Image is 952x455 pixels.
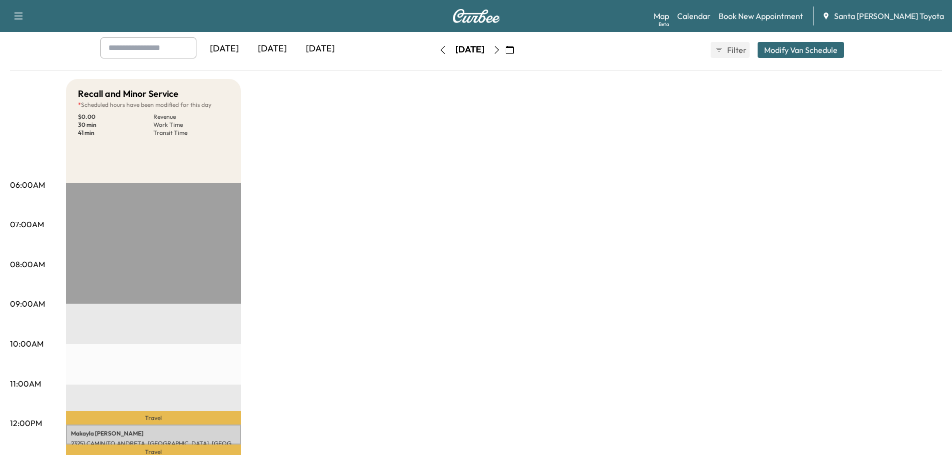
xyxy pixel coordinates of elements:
a: Calendar [677,10,711,22]
div: [DATE] [455,43,484,56]
p: 12:00PM [10,417,42,429]
p: 10:00AM [10,338,43,350]
p: 30 min [78,121,153,129]
div: Beta [659,20,669,28]
p: Transit Time [153,129,229,137]
a: MapBeta [654,10,669,22]
p: 41 min [78,129,153,137]
p: Travel [66,411,241,425]
span: Filter [727,44,745,56]
p: $ 0.00 [78,113,153,121]
button: Modify Van Schedule [758,42,844,58]
p: Revenue [153,113,229,121]
p: 08:00AM [10,258,45,270]
p: Work Time [153,121,229,129]
p: 06:00AM [10,179,45,191]
p: 07:00AM [10,218,44,230]
a: Book New Appointment [719,10,803,22]
p: Makayla [PERSON_NAME] [71,430,236,438]
div: [DATE] [248,37,296,60]
p: Scheduled hours have been modified for this day [78,101,229,109]
img: Curbee Logo [452,9,500,23]
div: [DATE] [200,37,248,60]
span: Santa [PERSON_NAME] Toyota [834,10,944,22]
p: 11:00AM [10,378,41,390]
div: [DATE] [296,37,344,60]
p: 23251 CAMINITO ANDRETA, [GEOGRAPHIC_DATA], [GEOGRAPHIC_DATA] [71,440,236,448]
button: Filter [711,42,750,58]
p: 09:00AM [10,298,45,310]
h5: Recall and Minor Service [78,87,178,101]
